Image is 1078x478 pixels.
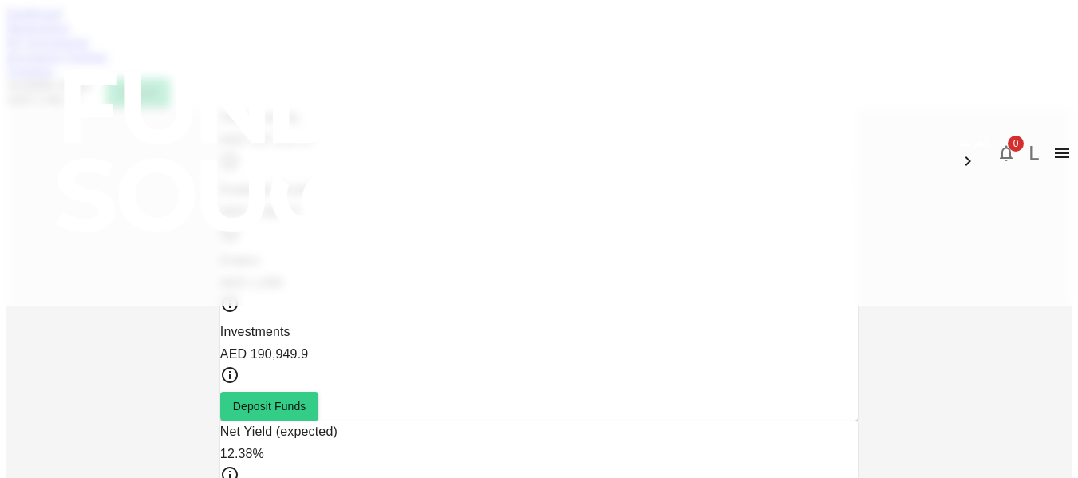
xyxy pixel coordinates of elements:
[958,136,990,148] span: العربية
[990,137,1022,169] button: 0
[220,443,858,465] div: 12.38%
[220,325,290,338] span: Investments
[220,392,319,421] button: Deposit Funds
[1008,136,1024,152] span: 0
[220,425,338,438] span: Net Yield (expected)
[1022,141,1046,165] button: L
[220,343,858,365] div: AED 190,949.9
